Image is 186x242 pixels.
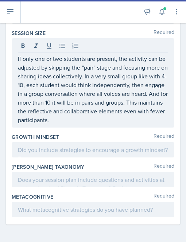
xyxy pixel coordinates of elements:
[154,193,174,200] span: Required
[12,30,46,37] label: Session Size
[154,163,174,171] span: Required
[18,54,168,124] p: If only one or two students are present, the activity can be adjusted by skipping the “pair” stag...
[12,193,54,200] label: Metacognitive
[12,163,85,171] label: [PERSON_NAME] Taxonomy
[154,133,174,141] span: Required
[12,133,59,141] label: Growth Mindset
[154,30,174,37] span: Required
